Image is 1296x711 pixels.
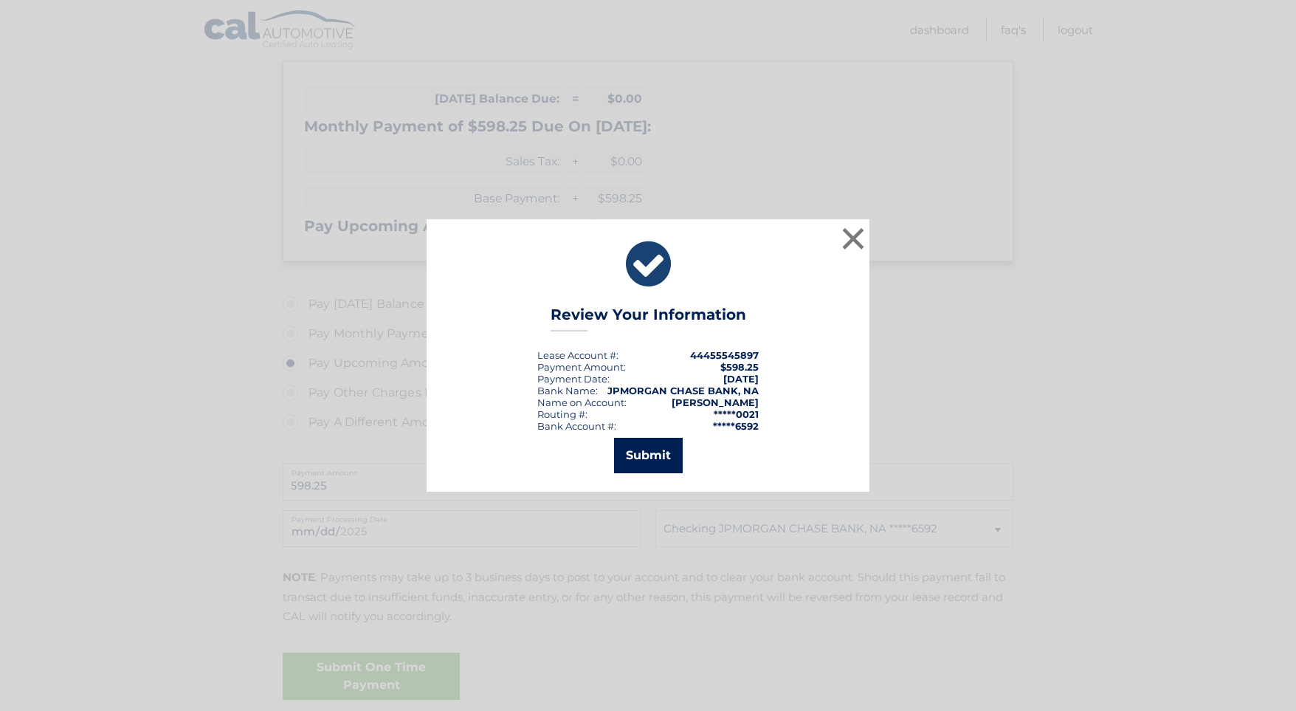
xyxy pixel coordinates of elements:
div: Bank Account #: [537,420,616,432]
div: Payment Amount: [537,361,626,373]
div: Bank Name: [537,385,598,396]
h3: Review Your Information [551,306,746,332]
span: $598.25 [720,361,759,373]
div: Lease Account #: [537,349,618,361]
span: Payment Date [537,373,607,385]
div: : [537,373,610,385]
span: [DATE] [723,373,759,385]
div: Name on Account: [537,396,627,408]
div: Routing #: [537,408,587,420]
button: × [838,224,868,253]
strong: JPMORGAN CHASE BANK, NA [607,385,759,396]
strong: 44455545897 [690,349,759,361]
strong: [PERSON_NAME] [672,396,759,408]
button: Submit [614,438,683,473]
